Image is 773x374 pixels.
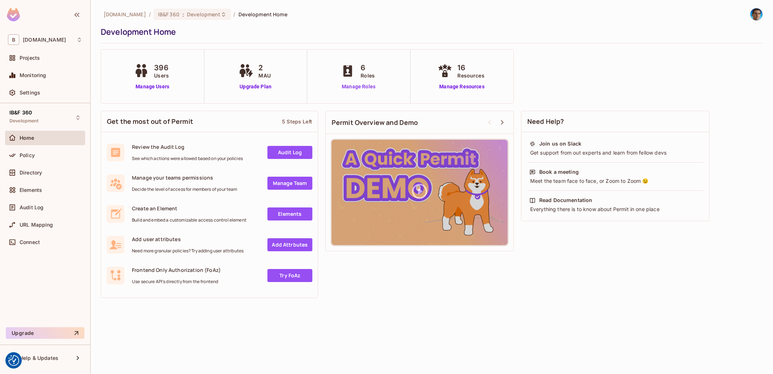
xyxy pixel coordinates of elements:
span: 16 [458,62,485,73]
span: Audit Log [20,205,43,210]
span: Settings [20,90,40,96]
span: Get the most out of Permit [107,117,193,126]
span: Need Help? [527,117,564,126]
span: Use secure API's directly from the frontend [132,279,221,285]
span: 2 [259,62,271,73]
div: Join us on Slack [539,140,581,147]
span: Need more granular policies? Try adding user attributes [132,248,244,254]
button: Consent Preferences [8,355,19,366]
a: Manage Resources [436,83,488,91]
span: Projects [20,55,40,61]
span: Add user attributes [132,236,244,243]
button: Upgrade [6,327,84,339]
div: Read Documentation [539,197,593,204]
li: / [149,11,151,18]
a: Audit Log [267,146,312,159]
span: Directory [20,170,42,176]
span: Resources [458,72,485,79]
span: Build and embed a customizable access control element [132,217,246,223]
span: IB&F 360 [9,110,32,115]
span: Monitoring [20,72,46,78]
div: Everything there is to know about Permit in one place [529,206,701,213]
span: 6 [361,62,375,73]
a: Add Attrbutes [267,238,312,251]
img: Revisit consent button [8,355,19,366]
span: Permit Overview and Demo [332,118,418,127]
div: Book a meeting [539,168,579,176]
span: Home [20,135,34,141]
span: See which actions were allowed based on your policies [132,156,243,161]
span: MAU [259,72,271,79]
span: Development Home [238,11,287,18]
a: Elements [267,207,312,220]
span: URL Mapping [20,222,53,228]
span: Help & Updates [20,355,58,361]
span: Elements [20,187,42,193]
span: Manage your teams permissions [132,174,237,181]
span: : [182,12,184,17]
a: Upgrade Plan [237,83,274,91]
span: Users [154,72,169,79]
img: PATRICK MULLOT [751,8,762,20]
span: Create an Element [132,205,246,212]
a: Manage Roles [339,83,378,91]
li: / [234,11,236,18]
a: Manage Team [267,177,312,190]
span: 396 [154,62,169,73]
span: IB&F 360 [158,11,179,18]
span: B [8,34,19,45]
a: Manage Users [132,83,173,91]
div: 5 Steps Left [282,118,312,125]
img: SReyMgAAAABJRU5ErkJggg== [7,8,20,21]
span: Connect [20,239,40,245]
div: Meet the team face to face, or Zoom to Zoom 😉 [529,177,701,185]
a: Try FoAz [267,269,312,282]
span: Policy [20,152,35,158]
span: Development [9,118,39,124]
span: Workspace: bbva.com [23,37,66,43]
div: Get support from out experts and learn from fellow devs [529,149,701,156]
div: Development Home [101,26,759,37]
span: Frontend Only Authorization (FoAz) [132,266,221,273]
span: Review the Audit Log [132,143,243,150]
span: the active workspace [104,11,146,18]
span: Decide the level of access for members of your team [132,186,237,192]
span: Development [187,11,220,18]
span: Roles [361,72,375,79]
